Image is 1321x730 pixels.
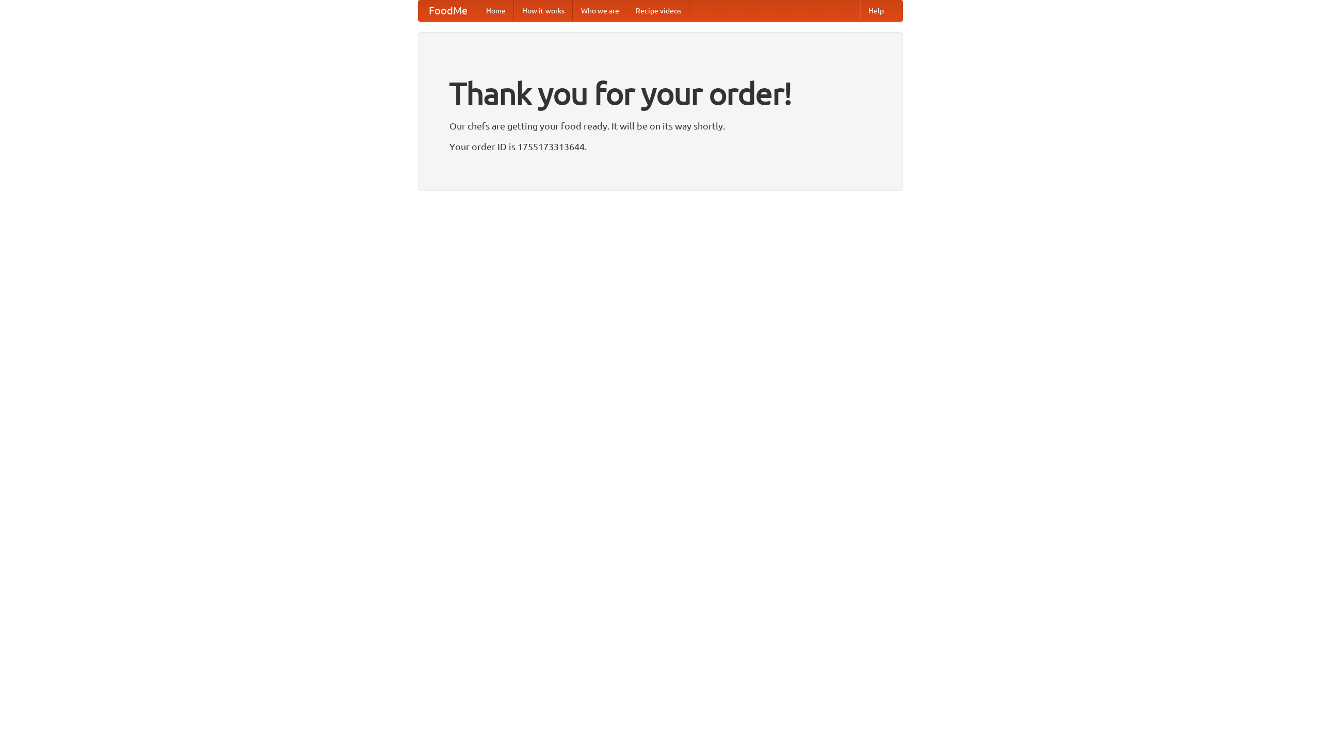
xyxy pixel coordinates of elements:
p: Your order ID is 1755173313644. [449,139,872,154]
a: Recipe videos [627,1,689,21]
h1: Thank you for your order! [449,69,872,118]
a: Who we are [573,1,627,21]
a: How it works [514,1,573,21]
a: FoodMe [418,1,478,21]
p: Our chefs are getting your food ready. It will be on its way shortly. [449,118,872,134]
a: Help [860,1,892,21]
a: Home [478,1,514,21]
